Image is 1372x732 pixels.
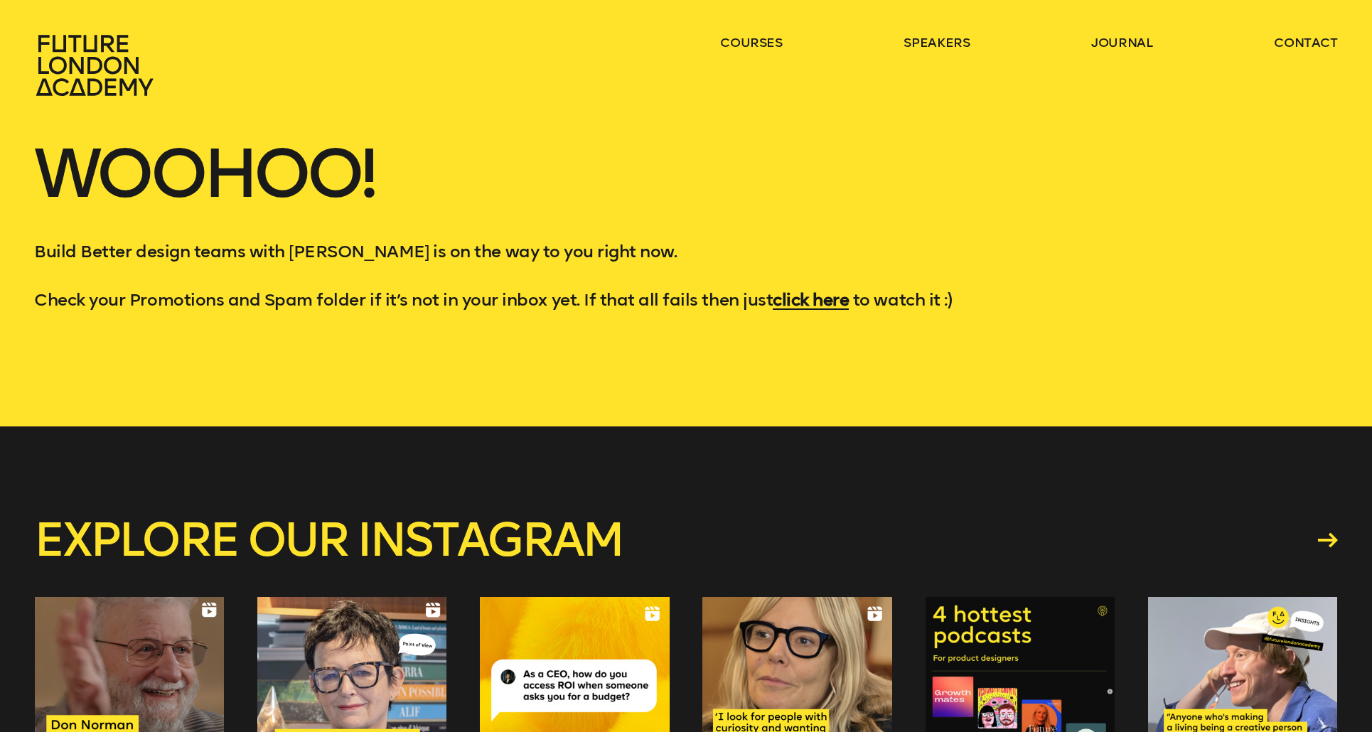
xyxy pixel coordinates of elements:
[773,289,849,310] a: click here
[720,34,783,51] a: courses
[1091,34,1153,51] a: journal
[34,517,1338,563] a: Explore our instagram
[904,34,970,51] a: speakers
[34,142,1338,239] h1: Woohoo!
[1274,34,1338,51] a: contact
[34,287,1338,313] p: Check your Promotions and Spam folder if it’s not in your inbox yet. If that all fails then just ...
[34,239,1338,264] p: Build Better design teams with [PERSON_NAME] is on the way to you right now.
